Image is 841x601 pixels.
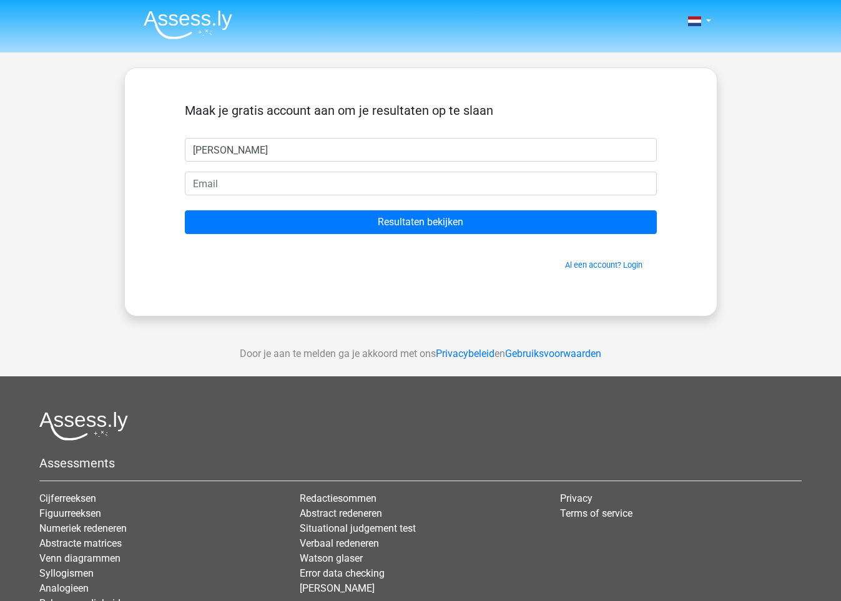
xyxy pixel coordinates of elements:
h5: Maak je gratis account aan om je resultaten op te slaan [185,103,657,118]
a: Error data checking [300,567,385,579]
a: Terms of service [560,507,632,519]
a: Privacy [560,492,593,504]
a: Redactiesommen [300,492,376,504]
h5: Assessments [39,456,802,471]
a: Abstracte matrices [39,537,122,549]
a: Gebruiksvoorwaarden [505,348,601,359]
a: Situational judgement test [300,522,416,534]
a: Watson glaser [300,552,363,564]
input: Voornaam [185,138,657,162]
a: Cijferreeksen [39,492,96,504]
a: Al een account? Login [565,260,642,270]
a: Abstract redeneren [300,507,382,519]
a: Figuurreeksen [39,507,101,519]
a: Numeriek redeneren [39,522,127,534]
a: Syllogismen [39,567,94,579]
img: Assessly logo [39,411,128,441]
a: Privacybeleid [436,348,494,359]
a: Venn diagrammen [39,552,120,564]
input: Email [185,172,657,195]
input: Resultaten bekijken [185,210,657,234]
a: Verbaal redeneren [300,537,379,549]
a: [PERSON_NAME] [300,582,375,594]
img: Assessly [144,10,232,39]
a: Analogieen [39,582,89,594]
